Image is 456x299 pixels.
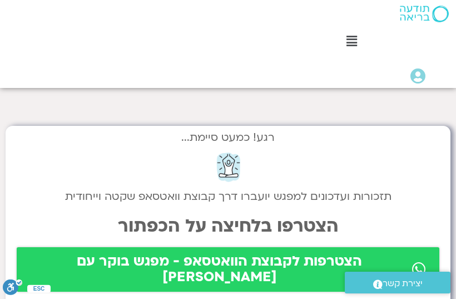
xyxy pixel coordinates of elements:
[17,190,439,203] h2: תזכורות ועדכונים למפגש יועברו דרך קבוצת וואטסאפ שקטה וייחודית
[400,6,449,22] img: תודעה בריאה
[345,272,450,293] a: יצירת קשר
[17,247,439,292] a: הצטרפות לקבוצת הוואטסאפ - מפגש בוקר עם [PERSON_NAME]
[30,254,409,285] span: הצטרפות לקבוצת הוואטסאפ - מפגש בוקר עם [PERSON_NAME]
[383,276,423,291] span: יצירת קשר
[17,137,439,138] h2: רגע! כמעט סיימת...
[17,216,439,236] h2: הצטרפו בלחיצה על הכפתור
